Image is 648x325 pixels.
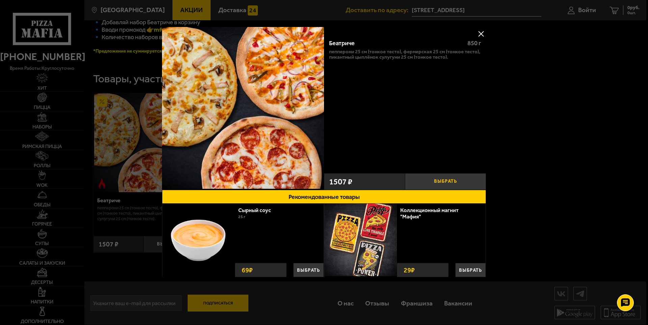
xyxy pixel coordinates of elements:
[162,190,486,204] button: Рекомендованные товары
[162,27,324,189] img: Беатриче
[329,178,352,186] span: 1507 ₽
[293,263,324,277] button: Выбрать
[329,49,481,60] p: Пепперони 25 см (тонкое тесто), Фермерская 25 см (тонкое тесто), Пикантный цыплёнок сулугуни 25 с...
[402,263,416,277] strong: 29 ₽
[467,39,481,47] span: 850 г
[455,263,486,277] button: Выбрать
[405,173,486,190] button: Выбрать
[238,207,278,213] a: Сырный соус
[400,207,459,220] a: Коллекционный магнит "Мафия"
[240,263,254,277] strong: 69 ₽
[329,40,462,47] div: Беатриче
[238,214,245,219] span: 25 г
[162,27,324,190] a: Беатриче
